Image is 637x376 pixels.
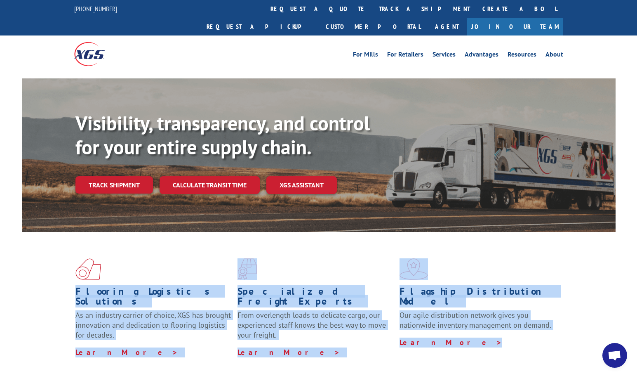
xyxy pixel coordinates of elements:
[75,258,101,280] img: xgs-icon-total-supply-chain-intelligence-red
[160,176,260,194] a: Calculate transit time
[508,51,536,60] a: Resources
[353,51,378,60] a: For Mills
[237,286,393,310] h1: Specialized Freight Experts
[75,110,370,160] b: Visibility, transparency, and control for your entire supply chain.
[75,286,231,310] h1: Flooring Logistics Solutions
[266,176,337,194] a: XGS ASSISTANT
[75,348,178,357] a: Learn More >
[400,258,428,280] img: xgs-icon-flagship-distribution-model-red
[200,18,320,35] a: Request a pickup
[237,258,257,280] img: xgs-icon-focused-on-flooring-red
[75,310,231,340] span: As an industry carrier of choice, XGS has brought innovation and dedication to flooring logistics...
[400,286,555,310] h1: Flagship Distribution Model
[237,310,393,347] p: From overlength loads to delicate cargo, our experienced staff knows the best way to move your fr...
[465,51,498,60] a: Advantages
[602,343,627,368] div: Open chat
[545,51,563,60] a: About
[387,51,423,60] a: For Retailers
[400,310,551,330] span: Our agile distribution network gives you nationwide inventory management on demand.
[320,18,427,35] a: Customer Portal
[467,18,563,35] a: Join Our Team
[427,18,467,35] a: Agent
[237,348,340,357] a: Learn More >
[433,51,456,60] a: Services
[74,5,117,13] a: [PHONE_NUMBER]
[75,176,153,194] a: Track shipment
[400,338,502,347] a: Learn More >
